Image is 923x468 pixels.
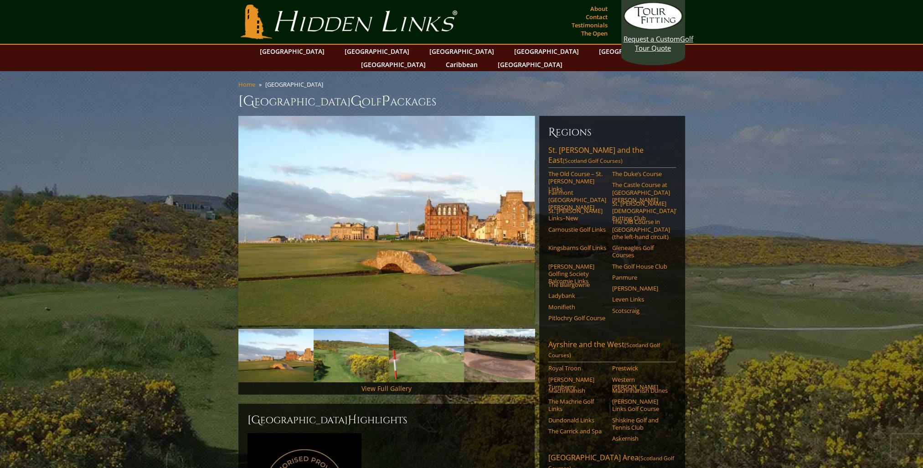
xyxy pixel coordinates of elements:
[265,80,327,88] li: [GEOGRAPHIC_DATA]
[612,416,670,432] a: Shiskine Golf and Tennis Club
[612,364,670,372] a: Prestwick
[548,281,606,288] a: The Blairgowrie
[612,285,670,292] a: [PERSON_NAME]
[548,226,606,233] a: Carnoustie Golf Links
[612,218,670,240] a: The Old Course in [GEOGRAPHIC_DATA] (the left-hand circuit)
[548,376,606,391] a: [PERSON_NAME] Turnberry
[493,58,567,71] a: [GEOGRAPHIC_DATA]
[612,296,670,303] a: Leven Links
[340,45,414,58] a: [GEOGRAPHIC_DATA]
[348,413,357,427] span: H
[425,45,499,58] a: [GEOGRAPHIC_DATA]
[548,416,606,424] a: Dundonald Links
[548,145,676,168] a: St. [PERSON_NAME] and the East(Scotland Golf Courses)
[612,387,670,394] a: Machrihanish Dunes
[356,58,430,71] a: [GEOGRAPHIC_DATA]
[548,339,676,362] a: Ayrshire and the West(Scotland Golf Courses)
[548,427,606,435] a: The Carrick and Spa
[361,384,412,393] a: View Full Gallery
[612,274,670,281] a: Panmure
[548,244,606,251] a: Kingsbarns Golf Links
[612,435,670,442] a: Askernish
[351,92,362,110] span: G
[624,34,680,43] span: Request a Custom
[238,80,255,88] a: Home
[548,170,606,192] a: The Old Course – St. [PERSON_NAME] Links
[569,19,610,31] a: Testimonials
[548,341,660,359] span: (Scotland Golf Courses)
[548,364,606,372] a: Royal Troon
[510,45,583,58] a: [GEOGRAPHIC_DATA]
[382,92,390,110] span: P
[612,170,670,177] a: The Duke’s Course
[583,10,610,23] a: Contact
[594,45,668,58] a: [GEOGRAPHIC_DATA]
[548,207,606,222] a: St. [PERSON_NAME] Links–New
[612,376,670,391] a: Western [PERSON_NAME]
[248,413,526,427] h2: [GEOGRAPHIC_DATA] ighlights
[441,58,482,71] a: Caribbean
[238,92,685,110] h1: [GEOGRAPHIC_DATA] olf ackages
[563,157,623,165] span: (Scotland Golf Courses)
[579,27,610,40] a: The Open
[612,263,670,270] a: The Golf House Club
[612,200,670,222] a: St. [PERSON_NAME] [DEMOGRAPHIC_DATA]’ Putting Club
[624,2,683,52] a: Request a CustomGolf Tour Quote
[548,303,606,311] a: Monifieth
[612,398,670,413] a: [PERSON_NAME] Links Golf Course
[548,387,606,394] a: Machrihanish
[548,292,606,299] a: Ladybank
[548,314,606,322] a: Pitlochry Golf Course
[255,45,329,58] a: [GEOGRAPHIC_DATA]
[588,2,610,15] a: About
[548,398,606,413] a: The Machrie Golf Links
[612,181,670,203] a: The Castle Course at [GEOGRAPHIC_DATA][PERSON_NAME]
[548,125,676,140] h6: Regions
[548,189,606,211] a: Fairmont [GEOGRAPHIC_DATA][PERSON_NAME]
[612,244,670,259] a: Gleneagles Golf Courses
[548,263,606,285] a: [PERSON_NAME] Golfing Society Balcomie Links
[612,307,670,314] a: Scotscraig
